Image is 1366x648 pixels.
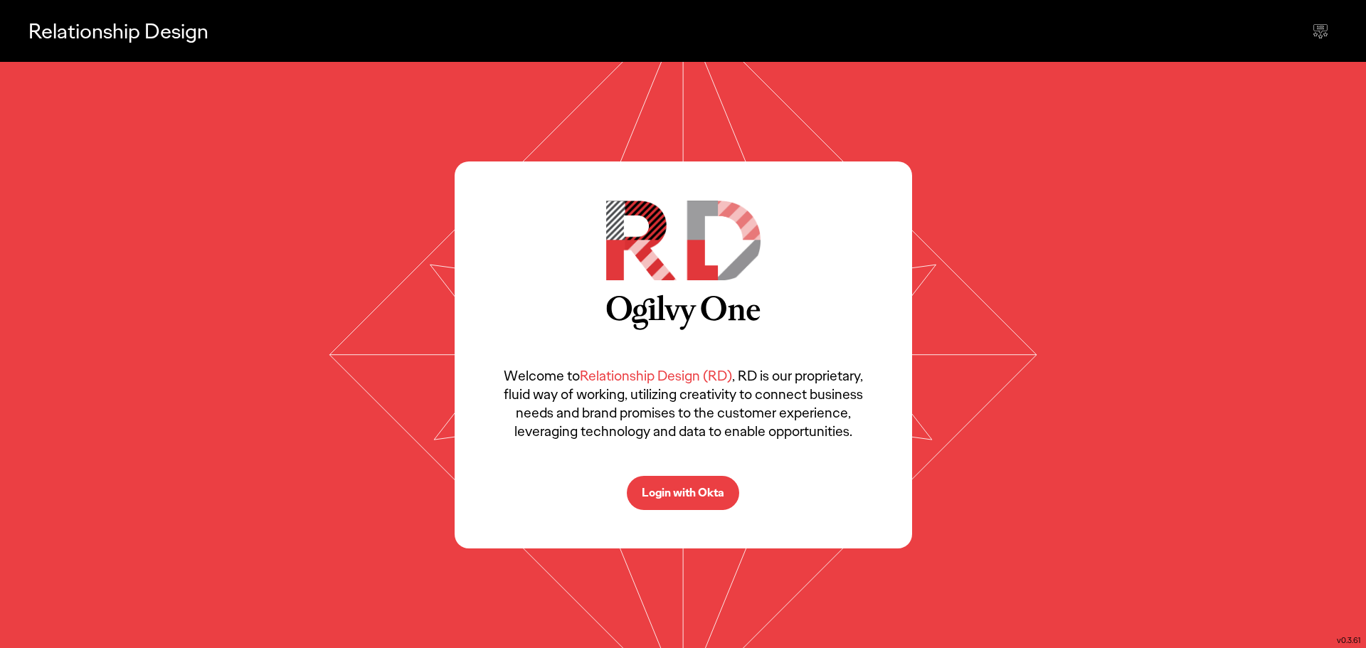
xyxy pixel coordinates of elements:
img: RD Logo [606,201,761,280]
span: Relationship Design (RD) [580,366,732,385]
button: Login with Okta [627,476,739,510]
div: Send feedback [1303,14,1338,48]
p: Relationship Design [28,16,208,46]
p: Login with Okta [642,487,724,499]
p: Welcome to , RD is our proprietary, fluid way of working, utilizing creativity to connect busines... [497,366,869,440]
